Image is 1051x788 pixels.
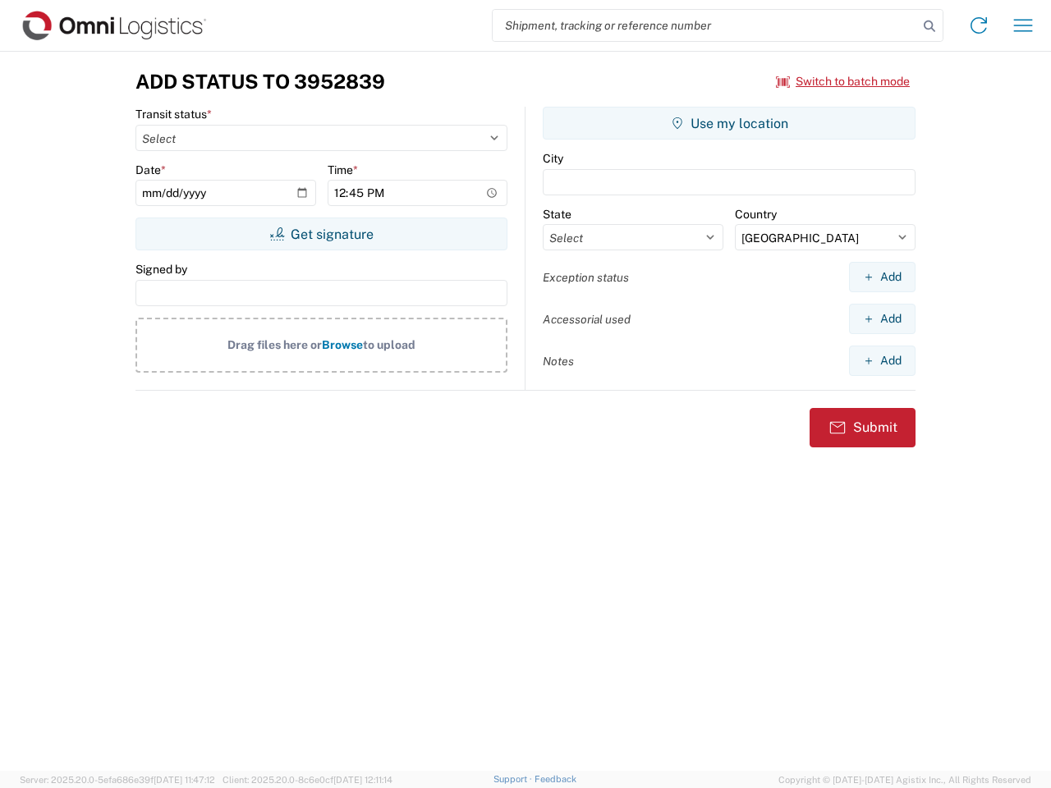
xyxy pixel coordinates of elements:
label: State [543,207,571,222]
h3: Add Status to 3952839 [135,70,385,94]
label: Signed by [135,262,187,277]
label: City [543,151,563,166]
button: Get signature [135,218,507,250]
a: Feedback [535,774,576,784]
label: Notes [543,354,574,369]
span: Copyright © [DATE]-[DATE] Agistix Inc., All Rights Reserved [778,772,1031,787]
label: Transit status [135,107,212,121]
button: Switch to batch mode [776,68,910,95]
a: Support [493,774,535,784]
input: Shipment, tracking or reference number [493,10,918,41]
span: Client: 2025.20.0-8c6e0cf [223,775,392,785]
span: Browse [322,338,363,351]
label: Exception status [543,270,629,285]
label: Country [735,207,777,222]
button: Use my location [543,107,916,140]
button: Submit [810,408,916,447]
span: [DATE] 11:47:12 [154,775,215,785]
span: [DATE] 12:11:14 [333,775,392,785]
button: Add [849,262,916,292]
span: Drag files here or [227,338,322,351]
span: Server: 2025.20.0-5efa686e39f [20,775,215,785]
span: to upload [363,338,415,351]
button: Add [849,304,916,334]
button: Add [849,346,916,376]
label: Date [135,163,166,177]
label: Accessorial used [543,312,631,327]
label: Time [328,163,358,177]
